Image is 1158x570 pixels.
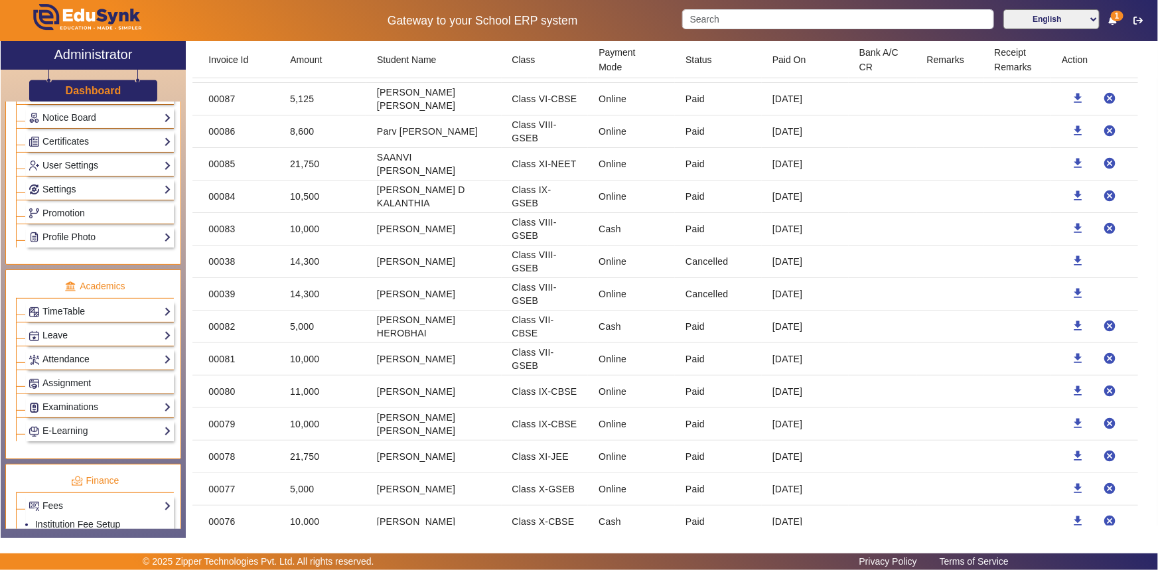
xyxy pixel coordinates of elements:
[366,148,502,180] mat-cell: SAANVI [PERSON_NAME]
[290,52,322,67] div: Amount
[599,45,664,74] div: Payment Mode
[762,441,849,473] mat-cell: [DATE]
[512,52,547,67] div: Class
[502,408,589,441] mat-cell: Class IX-CBSE
[675,83,762,115] mat-cell: Paid
[279,408,366,441] mat-cell: 10,000
[502,148,589,180] mat-cell: Class XI-NEET
[675,278,762,311] mat-cell: Cancelled
[1103,124,1116,137] mat-icon: cancel
[588,473,675,506] mat-cell: Online
[686,52,712,67] div: Status
[502,376,589,408] mat-cell: Class IX-CBSE
[849,41,916,78] mat-header-cell: Bank A/C CR
[54,46,133,62] h2: Administrator
[1103,514,1116,528] mat-icon: cancel
[290,52,334,67] div: Amount
[29,379,39,389] img: Assignments.png
[588,213,675,246] mat-cell: Cash
[588,343,675,376] mat-cell: Online
[1071,352,1084,365] mat-icon: download
[192,473,279,506] mat-cell: 00077
[675,115,762,148] mat-cell: Paid
[279,148,366,180] mat-cell: 21,750
[279,246,366,278] mat-cell: 14,300
[279,311,366,343] mat-cell: 5,000
[1051,41,1138,78] mat-header-cell: Action
[1071,287,1084,300] mat-icon: download
[675,441,762,473] mat-cell: Paid
[279,213,366,246] mat-cell: 10,000
[1103,384,1116,397] mat-icon: cancel
[192,408,279,441] mat-cell: 00079
[192,115,279,148] mat-cell: 00086
[366,376,502,408] mat-cell: [PERSON_NAME]
[1071,254,1084,267] mat-icon: download
[366,246,502,278] mat-cell: [PERSON_NAME]
[29,376,171,391] a: Assignment
[502,83,589,115] mat-cell: Class VI-CBSE
[366,473,502,506] mat-cell: [PERSON_NAME]
[762,376,849,408] mat-cell: [DATE]
[71,475,83,487] img: finance.png
[762,506,849,538] mat-cell: [DATE]
[1103,222,1116,235] mat-icon: cancel
[588,148,675,180] mat-cell: Online
[192,278,279,311] mat-cell: 00039
[366,311,502,343] mat-cell: [PERSON_NAME] HEROBHAI
[588,83,675,115] mat-cell: Online
[16,474,174,488] p: Finance
[762,278,849,311] mat-cell: [DATE]
[675,408,762,441] mat-cell: Paid
[192,506,279,538] mat-cell: 00076
[279,278,366,311] mat-cell: 14,300
[192,246,279,278] mat-cell: 00038
[675,343,762,376] mat-cell: Paid
[675,506,762,538] mat-cell: Paid
[16,279,174,293] p: Academics
[377,52,449,67] div: Student Name
[762,343,849,376] mat-cell: [DATE]
[502,115,589,148] mat-cell: Class VIII-GSEB
[1071,222,1084,235] mat-icon: download
[675,473,762,506] mat-cell: Paid
[588,278,675,311] mat-cell: Online
[64,281,76,293] img: academic.png
[588,115,675,148] mat-cell: Online
[762,148,849,180] mat-cell: [DATE]
[588,506,675,538] mat-cell: Cash
[686,52,724,67] div: Status
[588,180,675,213] mat-cell: Online
[933,553,1015,570] a: Terms of Service
[366,213,502,246] mat-cell: [PERSON_NAME]
[1103,92,1116,105] mat-icon: cancel
[502,278,589,311] mat-cell: Class VIII-GSEB
[1071,417,1084,430] mat-icon: download
[1071,514,1084,528] mat-icon: download
[916,41,984,78] mat-header-cell: Remarks
[1103,417,1116,430] mat-icon: cancel
[1103,449,1116,463] mat-icon: cancel
[762,473,849,506] mat-cell: [DATE]
[366,180,502,213] mat-cell: [PERSON_NAME] D KALANTHIA
[192,441,279,473] mat-cell: 00078
[588,311,675,343] mat-cell: Cash
[366,278,502,311] mat-cell: [PERSON_NAME]
[1103,319,1116,332] mat-icon: cancel
[502,180,589,213] mat-cell: Class IX-GSEB
[502,246,589,278] mat-cell: Class VIII-GSEB
[192,311,279,343] mat-cell: 00082
[1071,189,1084,202] mat-icon: download
[1071,384,1084,397] mat-icon: download
[762,311,849,343] mat-cell: [DATE]
[65,84,122,98] a: Dashboard
[366,83,502,115] mat-cell: [PERSON_NAME] [PERSON_NAME]
[1103,157,1116,170] mat-icon: cancel
[279,473,366,506] mat-cell: 5,000
[1071,92,1084,105] mat-icon: download
[1071,157,1084,170] mat-icon: download
[366,506,502,538] mat-cell: [PERSON_NAME]
[675,311,762,343] mat-cell: Paid
[762,115,849,148] mat-cell: [DATE]
[762,408,849,441] mat-cell: [DATE]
